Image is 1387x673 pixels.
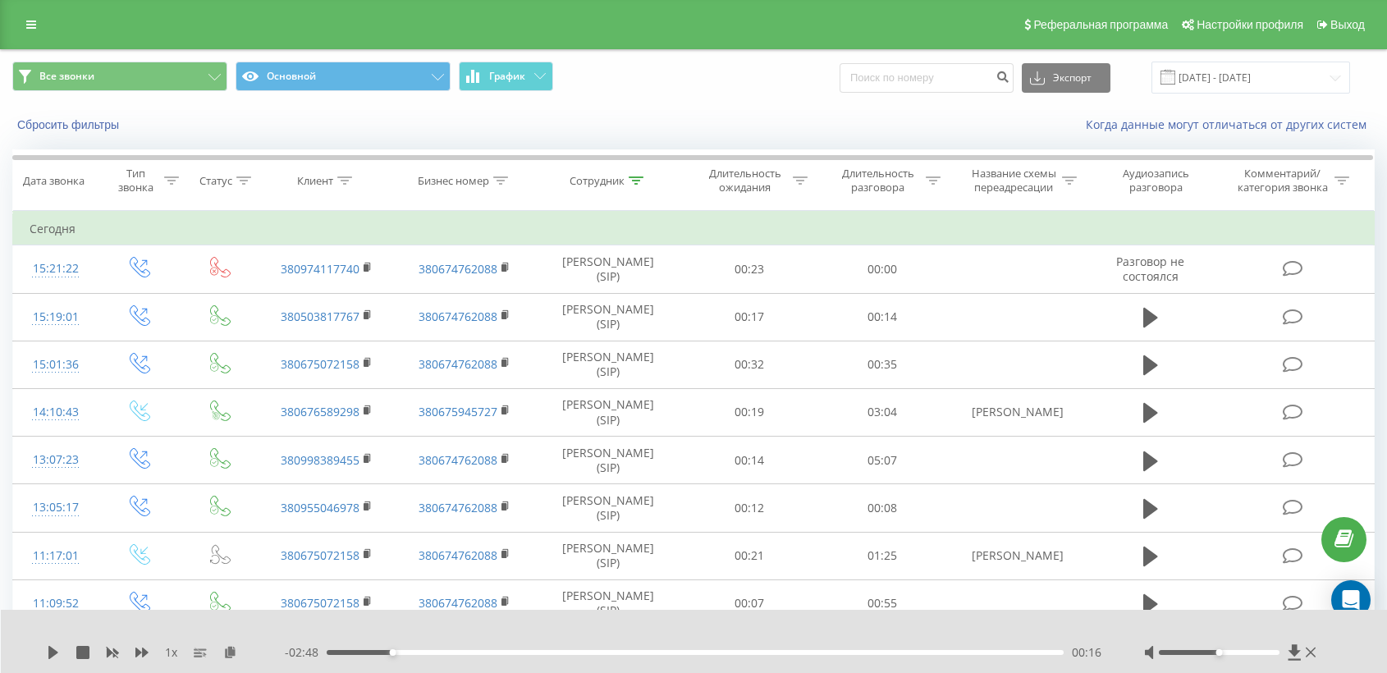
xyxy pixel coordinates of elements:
[12,117,127,132] button: Сбросить фильтры
[236,62,451,91] button: Основной
[30,349,81,381] div: 15:01:36
[12,62,227,91] button: Все звонки
[281,356,359,372] a: 380675072158
[816,341,949,388] td: 00:35
[13,213,1375,245] td: Сегодня
[281,309,359,324] a: 380503817767
[683,579,816,627] td: 00:07
[683,293,816,341] td: 00:17
[419,452,497,468] a: 380674762088
[165,644,177,661] span: 1 x
[840,63,1014,93] input: Поиск по номеру
[533,341,682,388] td: [PERSON_NAME] (SIP)
[281,404,359,419] a: 380676589298
[281,500,359,515] a: 380955046978
[683,341,816,388] td: 00:32
[419,547,497,563] a: 380674762088
[949,388,1087,436] td: [PERSON_NAME]
[1330,18,1365,31] span: Выход
[1086,117,1375,132] a: Когда данные могут отличаться от других систем
[533,484,682,532] td: [PERSON_NAME] (SIP)
[30,396,81,428] div: 14:10:43
[533,293,682,341] td: [PERSON_NAME] (SIP)
[970,167,1058,195] div: Название схемы переадресации
[683,388,816,436] td: 00:19
[281,452,359,468] a: 380998389455
[23,174,85,188] div: Дата звонка
[30,301,81,333] div: 15:19:01
[30,444,81,476] div: 13:07:23
[199,174,232,188] div: Статус
[281,547,359,563] a: 380675072158
[459,62,553,91] button: График
[701,167,789,195] div: Длительность ожидания
[834,167,922,195] div: Длительность разговора
[533,437,682,484] td: [PERSON_NAME] (SIP)
[816,532,949,579] td: 01:25
[30,253,81,285] div: 15:21:22
[816,579,949,627] td: 00:55
[1215,649,1222,656] div: Accessibility label
[419,261,497,277] a: 380674762088
[1033,18,1168,31] span: Реферальная программа
[683,245,816,293] td: 00:23
[1116,254,1184,284] span: Разговор не состоялся
[533,579,682,627] td: [PERSON_NAME] (SIP)
[30,540,81,572] div: 11:17:01
[683,532,816,579] td: 00:21
[816,293,949,341] td: 00:14
[533,532,682,579] td: [PERSON_NAME] (SIP)
[949,532,1087,579] td: [PERSON_NAME]
[533,245,682,293] td: [PERSON_NAME] (SIP)
[419,309,497,324] a: 380674762088
[419,500,497,515] a: 380674762088
[816,245,949,293] td: 00:00
[816,437,949,484] td: 05:07
[30,588,81,620] div: 11:09:52
[418,174,489,188] div: Бизнес номер
[1022,63,1110,93] button: Экспорт
[816,388,949,436] td: 03:04
[297,174,333,188] div: Клиент
[285,644,327,661] span: - 02:48
[1103,167,1210,195] div: Аудиозапись разговора
[1234,167,1330,195] div: Комментарий/категория звонка
[281,595,359,611] a: 380675072158
[1197,18,1303,31] span: Настройки профиля
[281,261,359,277] a: 380974117740
[570,174,625,188] div: Сотрудник
[419,404,497,419] a: 380675945727
[683,484,816,532] td: 00:12
[39,70,94,83] span: Все звонки
[112,167,160,195] div: Тип звонка
[419,356,497,372] a: 380674762088
[816,484,949,532] td: 00:08
[30,492,81,524] div: 13:05:17
[419,595,497,611] a: 380674762088
[683,437,816,484] td: 00:14
[489,71,525,82] span: График
[1072,644,1101,661] span: 00:16
[390,649,396,656] div: Accessibility label
[533,388,682,436] td: [PERSON_NAME] (SIP)
[1331,580,1371,620] div: Open Intercom Messenger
